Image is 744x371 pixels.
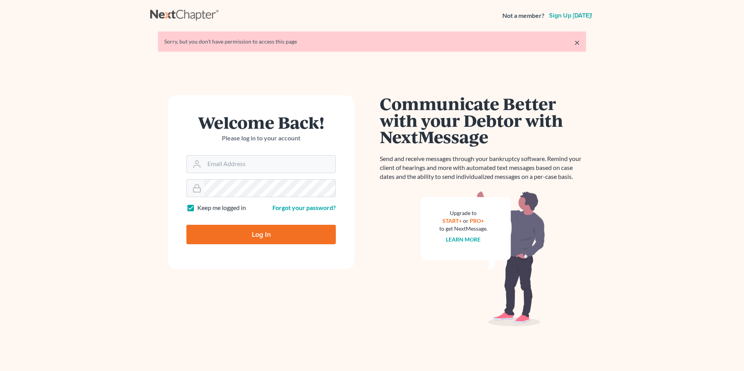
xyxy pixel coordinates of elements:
label: Keep me logged in [197,203,246,212]
a: × [574,38,580,47]
div: to get NextMessage. [439,225,488,233]
a: PRO+ [470,217,484,224]
p: Please log in to your account [186,134,336,143]
a: START+ [443,217,462,224]
p: Send and receive messages through your bankruptcy software. Remind your client of hearings and mo... [380,154,586,181]
img: nextmessage_bg-59042aed3d76b12b5cd301f8e5b87938c9018125f34e5fa2b7a6b67550977c72.svg [421,191,545,327]
h1: Welcome Back! [186,114,336,131]
a: Learn more [446,236,481,243]
strong: Not a member? [502,11,544,20]
h1: Communicate Better with your Debtor with NextMessage [380,95,586,145]
input: Log In [186,225,336,244]
div: Sorry, but you don't have permission to access this page [164,38,580,45]
a: Forgot your password? [272,204,336,211]
div: Upgrade to [439,209,488,217]
input: Email Address [204,156,335,173]
a: Sign up [DATE]! [547,12,594,19]
span: or [463,217,469,224]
